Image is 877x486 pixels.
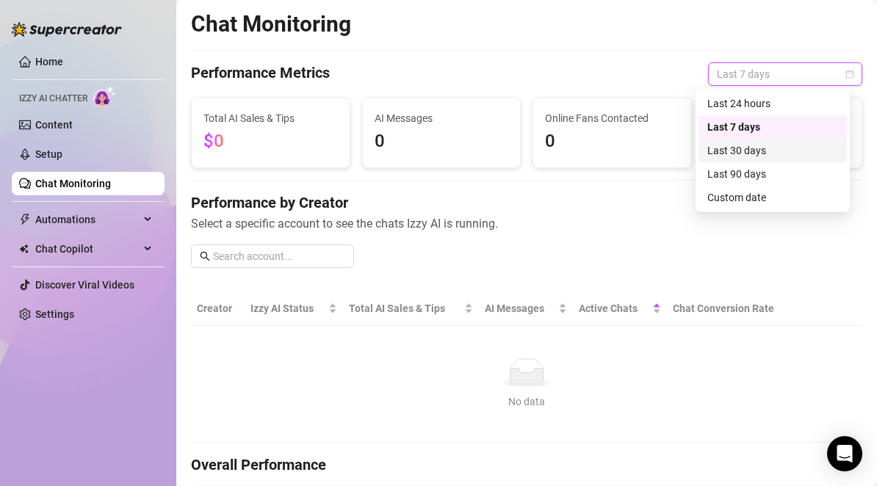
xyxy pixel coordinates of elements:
th: Creator [191,291,245,326]
input: Search account... [213,248,345,264]
span: Total AI Sales & Tips [349,300,461,316]
span: Online Fans Contacted [545,110,679,126]
div: No data [203,393,851,410]
a: Setup [35,148,62,160]
h4: Overall Performance [191,454,862,475]
span: AI Messages [485,300,555,316]
div: Last 30 days [707,142,838,159]
div: Custom date [707,189,838,206]
div: Last 7 days [699,115,847,139]
span: Chat Copilot [35,237,140,261]
th: Chat Conversion Rate [667,291,795,326]
span: search [200,251,210,261]
span: AI Messages [375,110,509,126]
div: Last 30 days [699,139,847,162]
span: 0 [375,128,509,156]
h4: Performance Metrics [191,62,330,86]
img: Chat Copilot [19,244,29,254]
div: Last 24 hours [699,92,847,115]
span: Active Chats [579,300,649,316]
a: Settings [35,308,74,320]
h4: Performance by Creator [191,192,862,213]
div: Open Intercom Messenger [827,436,862,471]
a: Home [35,56,63,68]
a: Chat Monitoring [35,178,111,189]
span: 0 [545,128,679,156]
span: calendar [845,70,854,79]
span: thunderbolt [19,214,31,225]
th: Total AI Sales & Tips [343,291,479,326]
img: AI Chatter [93,86,116,107]
div: Last 7 days [707,119,838,135]
h2: Chat Monitoring [191,10,351,38]
span: Izzy AI Chatter [19,92,87,106]
span: $0 [203,131,224,151]
a: Content [35,119,73,131]
th: Active Chats [573,291,666,326]
a: Discover Viral Videos [35,279,134,291]
th: Izzy AI Status [245,291,343,326]
span: Automations [35,208,140,231]
img: logo-BBDzfeDw.svg [12,22,122,37]
div: Last 90 days [699,162,847,186]
div: Last 90 days [707,166,838,182]
span: Last 7 days [717,63,853,85]
div: Last 24 hours [707,95,838,112]
div: Custom date [699,186,847,209]
span: Select a specific account to see the chats Izzy AI is running. [191,214,862,233]
span: Izzy AI Status [250,300,325,316]
th: AI Messages [479,291,573,326]
span: Total AI Sales & Tips [203,110,338,126]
